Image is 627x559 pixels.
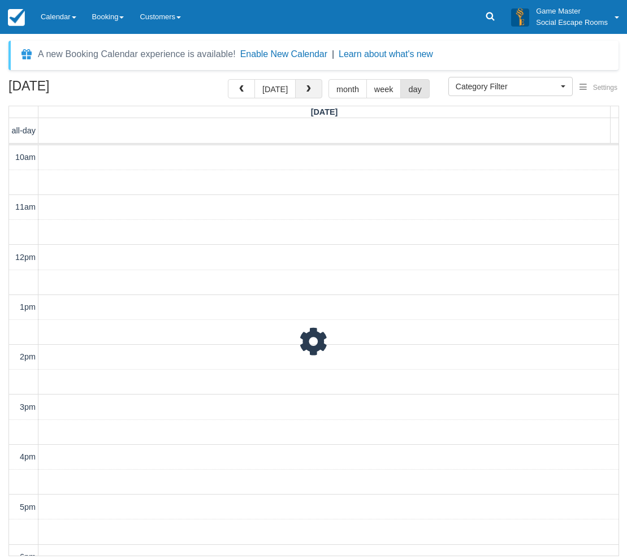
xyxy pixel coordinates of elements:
button: [DATE] [254,79,296,98]
span: 10am [15,153,36,162]
span: Settings [593,84,617,92]
span: 11am [15,202,36,211]
img: A3 [511,8,529,26]
span: [DATE] [311,107,338,116]
button: week [366,79,401,98]
span: 2pm [20,352,36,361]
img: checkfront-main-nav-mini-logo.png [8,9,25,26]
button: Settings [573,80,624,96]
span: all-day [12,126,36,135]
button: day [400,79,429,98]
p: Game Master [536,6,608,17]
span: 3pm [20,402,36,411]
span: Category Filter [456,81,558,92]
span: 5pm [20,502,36,512]
span: 4pm [20,452,36,461]
button: month [328,79,367,98]
span: 1pm [20,302,36,311]
h2: [DATE] [8,79,152,100]
p: Social Escape Rooms [536,17,608,28]
button: Enable New Calendar [240,49,327,60]
button: Category Filter [448,77,573,96]
div: A new Booking Calendar experience is available! [38,47,236,61]
span: | [332,49,334,59]
a: Learn about what's new [339,49,433,59]
span: 12pm [15,253,36,262]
